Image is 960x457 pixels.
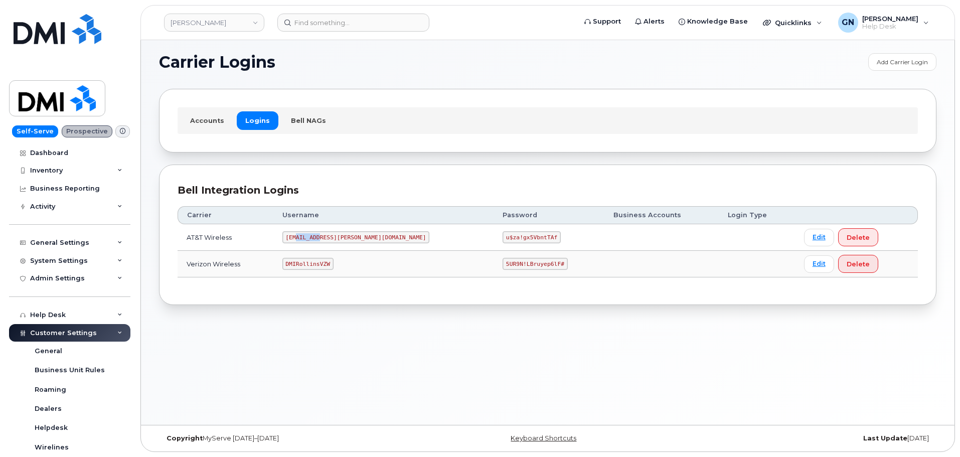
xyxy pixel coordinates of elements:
th: Business Accounts [604,206,719,224]
span: Carrier Logins [159,55,275,70]
span: Delete [847,233,870,242]
th: Username [273,206,494,224]
code: 5UR9N!LBruyep6lF# [503,258,568,270]
span: Delete [847,259,870,269]
th: Password [494,206,604,224]
a: Bell NAGs [282,111,335,129]
td: AT&T Wireless [178,224,273,251]
div: Bell Integration Logins [178,183,918,198]
div: [DATE] [677,434,936,442]
strong: Copyright [167,434,203,442]
a: Edit [804,229,834,246]
th: Carrier [178,206,273,224]
button: Delete [838,255,878,273]
th: Login Type [719,206,795,224]
a: Edit [804,255,834,273]
div: MyServe [DATE]–[DATE] [159,434,418,442]
td: Verizon Wireless [178,251,273,277]
code: u$za!gx5VbntTAf [503,231,561,243]
a: Accounts [182,111,233,129]
a: Logins [237,111,278,129]
code: DMIRollinsVZW [282,258,334,270]
a: Keyboard Shortcuts [511,434,576,442]
code: [EMAIL_ADDRESS][PERSON_NAME][DOMAIN_NAME] [282,231,430,243]
strong: Last Update [863,434,907,442]
button: Delete [838,228,878,246]
a: Add Carrier Login [868,53,936,71]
